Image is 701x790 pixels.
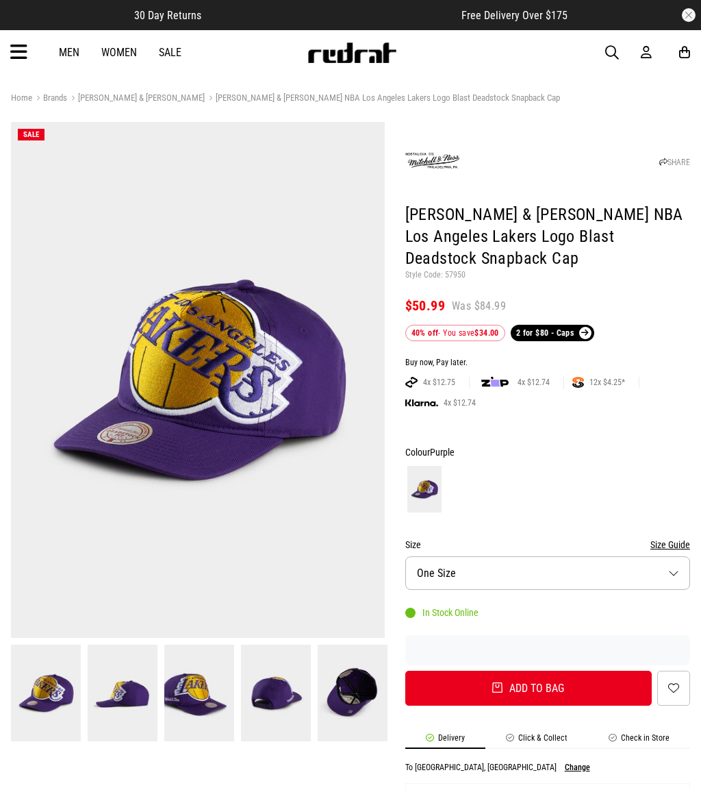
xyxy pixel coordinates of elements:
a: [PERSON_NAME] & [PERSON_NAME] NBA Los Angeles Lakers Logo Blast Deadstock Snapback Cap [205,92,560,106]
img: zip [481,375,509,389]
a: Home [11,92,32,103]
img: Mitchell & Ness Nba Los Angeles Lakers Logo Blast Deadstock Snapback Cap in Purple [88,645,157,741]
img: Redrat logo [307,42,397,63]
span: One Size [417,567,456,580]
button: One Size [405,556,690,590]
img: Mitchell & Ness Nba Los Angeles Lakers Logo Blast Deadstock Snapback Cap in Purple [241,645,311,741]
span: 30 Day Returns [134,9,201,22]
iframe: Customer reviews powered by Trustpilot [405,643,690,657]
img: KLARNA [405,399,438,407]
b: $34.00 [474,328,498,338]
img: Mitchell & Ness Nba Los Angeles Lakers Logo Blast Deadstock Snapback Cap in Purple [11,122,385,638]
button: Add to bag [405,671,652,706]
a: Sale [159,46,181,59]
div: In Stock Online [405,607,479,618]
span: Was $84.99 [452,299,506,314]
a: Women [101,46,137,59]
img: Mitchell & Ness Nba Los Angeles Lakers Logo Blast Deadstock Snapback Cap in Purple [164,645,234,741]
a: 2 for $80 - Caps [511,325,594,341]
span: Free Delivery Over $175 [461,9,568,22]
button: Size Guide [650,536,690,553]
button: Change [565,763,590,772]
div: Colour [405,444,690,460]
div: Buy now, Pay later. [405,358,690,369]
b: 40% off [411,328,439,338]
a: [PERSON_NAME] & [PERSON_NAME] [67,92,205,106]
a: Brands [32,92,67,106]
span: 4x $12.75 [418,377,461,388]
p: To [GEOGRAPHIC_DATA], [GEOGRAPHIC_DATA] [405,763,557,772]
img: Mitchell & Ness Nba Los Angeles Lakers Logo Blast Deadstock Snapback Cap in Purple [318,645,387,741]
a: Men [59,46,79,59]
iframe: Customer reviews powered by Trustpilot [229,8,434,22]
span: SALE [23,130,39,139]
p: Style Code: 57950 [405,270,690,281]
a: SHARE [659,158,690,167]
li: Check in Store [588,733,690,749]
span: 4x $12.74 [438,397,481,408]
img: AFTERPAY [405,377,418,388]
img: Mitchell & Ness Nba Los Angeles Lakers Logo Blast Deadstock Snapback Cap in Purple [11,645,81,741]
img: Mitchell & Ness [405,134,460,188]
li: Click & Collect [485,733,588,749]
img: Purple [407,466,442,513]
img: SPLITPAY [572,377,584,388]
div: Size [405,536,690,553]
span: 4x $12.74 [512,377,555,388]
span: 12x $4.25* [584,377,630,388]
li: Delivery [405,733,485,749]
div: - You save [405,325,505,341]
span: $50.99 [405,297,445,314]
span: Purple [430,447,455,458]
h1: [PERSON_NAME] & [PERSON_NAME] NBA Los Angeles Lakers Logo Blast Deadstock Snapback Cap [405,204,690,270]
